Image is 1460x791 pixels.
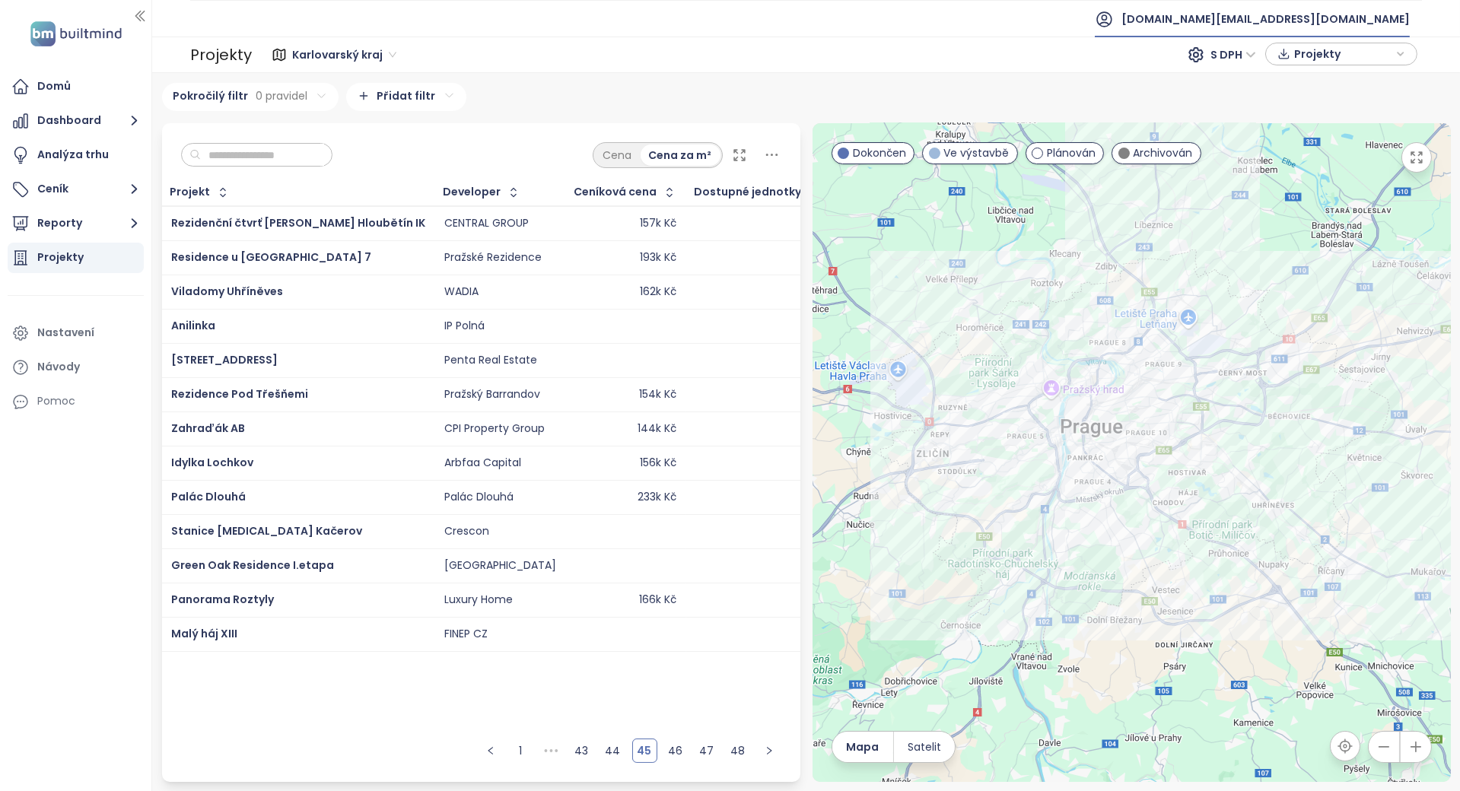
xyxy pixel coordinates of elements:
div: Dostupné jednotky [695,187,802,197]
div: Domů [37,77,71,96]
div: Pokročilý filtr [162,83,339,111]
a: Palác Dlouhá [171,489,246,504]
a: Návody [8,352,144,383]
span: S DPH [1210,43,1256,66]
a: Rezidenční čtvrť [PERSON_NAME] Hloubětín IK [171,215,425,230]
div: Penta Real Estate [444,354,537,367]
a: Malý háj XIII [171,626,237,641]
a: Rezidence Pod Třešňemi [171,386,308,402]
li: Následující strana [757,739,781,763]
span: ••• [539,739,564,763]
span: Dokončen [853,145,906,161]
div: Pomoc [8,386,144,417]
a: Idylka Lochkov [171,455,253,470]
span: Plánován [1047,145,1096,161]
a: Residence u [GEOGRAPHIC_DATA] 7 [171,249,371,265]
button: Dashboard [8,106,144,136]
a: 48 [727,739,750,762]
div: Projekt [170,187,211,197]
div: CPI Property Group [444,422,545,436]
div: 233k Kč [638,491,676,504]
span: Projekty [1294,43,1392,65]
a: 1 [510,739,533,762]
span: 0 pravidel [256,87,308,104]
a: Domů [8,71,144,102]
li: 43 [570,739,594,763]
li: 47 [695,739,720,763]
span: Anilinka [171,318,215,333]
a: 47 [695,739,719,762]
div: 162k Kč [640,285,676,299]
a: 44 [601,739,625,762]
div: Arbfaa Capital [444,456,521,470]
div: Developer [444,187,501,197]
a: Nastavení [8,318,144,348]
div: Analýza trhu [37,145,109,164]
span: Archivován [1134,145,1193,161]
a: Stanice [MEDICAL_DATA] Kačerov [171,523,362,538]
div: IP Polná [444,319,485,333]
div: Cena za m² [641,145,720,166]
a: Analýza trhu [8,140,144,170]
div: 156k Kč [640,456,676,470]
button: Mapa [832,732,893,762]
li: 45 [632,739,657,763]
div: Ceníková cena [574,187,657,197]
a: Zahraďák AB [171,421,245,436]
div: WADIA [444,285,479,299]
div: 193k Kč [640,251,676,265]
div: 144k Kč [638,422,676,436]
button: Reporty [8,208,144,239]
div: Crescon [444,525,489,538]
span: Mapa [846,739,879,755]
li: Předchozích 5 stran [539,739,564,763]
li: 1 [509,739,533,763]
a: Green Oak Residence I.etapa [171,558,334,573]
span: Satelit [908,739,941,755]
div: Palác Dlouhá [444,491,514,504]
li: 44 [600,739,626,763]
div: Přidat filtr [346,83,466,111]
div: FINEP CZ [444,627,488,641]
div: Projekty [37,248,84,267]
div: 154k Kč [639,388,676,402]
div: CENTRAL GROUP [444,217,529,230]
a: 43 [571,739,593,762]
button: Ceník [8,174,144,205]
div: Pražský Barrandov [444,388,540,402]
div: [GEOGRAPHIC_DATA] [444,559,556,573]
button: left [479,739,503,763]
span: left [486,746,495,755]
div: Návody [37,357,80,376]
div: button [1274,43,1409,65]
div: 157k Kč [640,217,676,230]
a: Panorama Roztyly [171,592,274,607]
a: [STREET_ADDRESS] [171,352,278,367]
div: Pražské Rezidence [444,251,542,265]
a: Projekty [8,243,144,273]
div: Projekty [190,40,252,70]
li: Předchozí strana [479,739,503,763]
span: right [765,746,774,755]
a: 45 [633,739,657,762]
div: Luxury Home [444,593,513,607]
a: Viladomy Uhříněves [171,284,283,299]
button: right [757,739,781,763]
li: 48 [726,739,751,763]
button: Satelit [894,732,955,762]
li: 46 [663,739,689,763]
span: Karlovarský kraj [292,43,396,66]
